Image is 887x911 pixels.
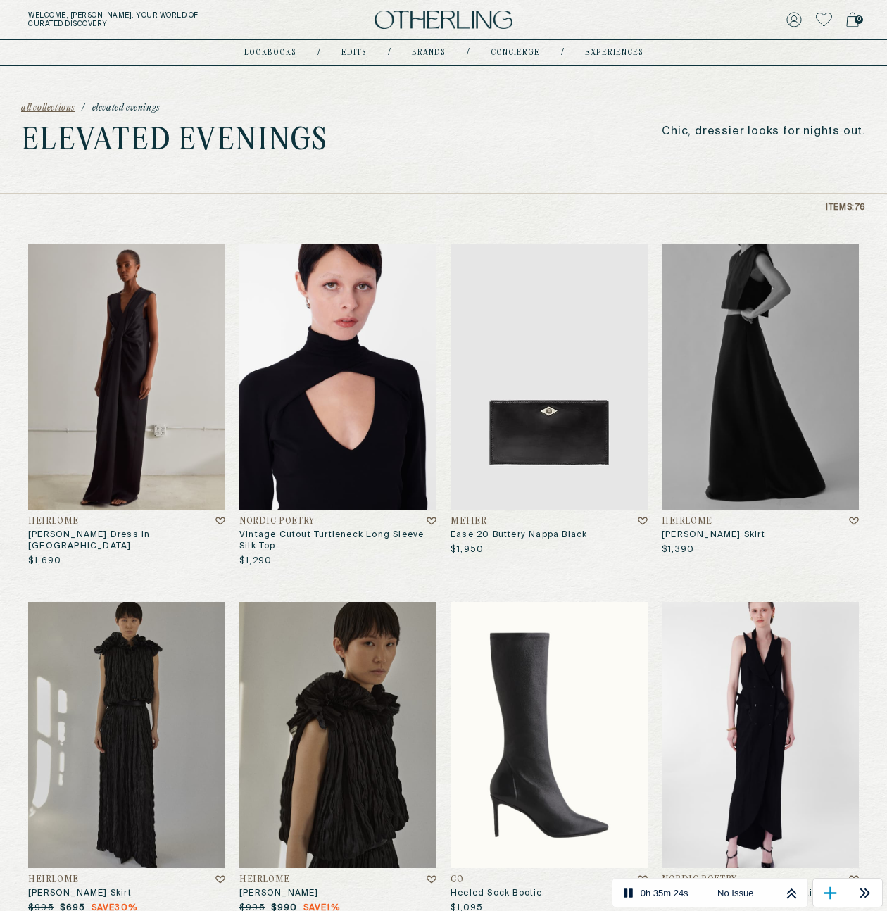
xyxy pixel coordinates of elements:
h4: Nordic Poetry [239,517,315,527]
img: Emma Top [239,602,436,868]
p: $1,950 [451,544,484,555]
h4: CO [451,875,463,885]
p: $1,390 [662,544,694,555]
a: Vintage Cutout Turtleneck Long Sleeve Silk TopNordic PoetryVintage Cutout Turtleneck Long Sleeve ... [239,244,436,567]
img: Heeled Sock Bootie [451,602,648,868]
h1: Elevated Evenings [21,127,327,156]
h3: Vintage Cutout Turtleneck Long Sleeve Silk Top [239,529,436,552]
a: Benita Dress in SatinHeirlome[PERSON_NAME] Dress In [GEOGRAPHIC_DATA]$1,690 [28,244,225,567]
h4: Heirlome [662,517,712,527]
h3: [PERSON_NAME] Skirt [662,529,859,541]
a: 0 [846,10,859,30]
img: Emma Skirt [28,602,225,868]
p: Items: 76 [826,203,866,213]
div: / [561,47,564,58]
h3: [PERSON_NAME] Skirt [28,888,225,899]
div: / [467,47,470,58]
span: / [82,103,85,113]
img: Ease 20 Buttery Nappa Black [451,244,648,510]
h4: Heirlome [28,875,79,885]
h3: [PERSON_NAME] [239,888,436,899]
a: all collections [21,103,75,113]
h3: [PERSON_NAME] Dress In [GEOGRAPHIC_DATA] [28,529,225,552]
p: $1,290 [239,555,272,567]
span: Elevated Evenings [92,103,160,113]
a: Edits [341,49,367,56]
a: Ease 20 Buttery Nappa BlackMetierEase 20 Buttery Nappa Black$1,950 [451,244,648,555]
img: Vintage F/W 1989 Buick Collection Tuxedo Dress [662,602,859,868]
h4: Heirlome [28,517,79,527]
a: concierge [491,49,540,56]
p: $1,690 [28,555,61,567]
h3: Ease 20 Buttery Nappa Black [451,529,648,541]
img: Vintage Cutout Turtleneck Long Sleeve Silk Top [239,244,436,510]
div: / [317,47,320,58]
a: Brands [412,49,446,56]
a: experiences [585,49,643,56]
h4: Metier [451,517,487,527]
h4: Heirlome [239,875,290,885]
h3: Heeled Sock Bootie [451,888,648,899]
div: / [388,47,391,58]
img: Rosalie Skirt [662,244,859,510]
h4: Nordic Poetry [662,875,737,885]
a: lookbooks [244,49,296,56]
img: Benita Dress in Satin [28,244,225,510]
img: logo [375,11,512,30]
h5: Welcome, [PERSON_NAME] . Your world of curated discovery. [28,11,277,28]
a: /Elevated Evenings [82,103,160,113]
p: Chic, dressier looks for nights out. [662,125,866,139]
span: 0 [855,15,863,24]
a: Rosalie SkirtHeirlome[PERSON_NAME] Skirt$1,390 [662,244,859,555]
